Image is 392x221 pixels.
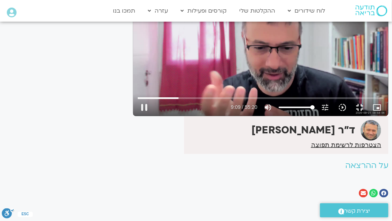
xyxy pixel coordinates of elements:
[144,4,172,18] a: עזרה
[356,5,387,16] img: תודעה בריאה
[251,123,355,137] strong: ד"ר [PERSON_NAME]
[359,189,368,198] div: שיתוף ב email
[177,4,231,18] a: קורסים ופעילות
[133,161,388,170] h2: על ההרצאה
[284,4,329,18] a: לוח שידורים
[345,206,370,216] span: יצירת קשר
[236,4,279,18] a: ההקלטות שלי
[369,189,378,198] div: שיתוף ב whatsapp
[379,189,388,198] div: שיתוף ב facebook
[311,142,381,148] a: הצטרפות לרשימת תפוצה
[109,4,139,18] a: תמכו בנו
[320,203,388,217] a: יצירת קשר
[361,120,381,141] img: ד"ר אסף סטי אל בר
